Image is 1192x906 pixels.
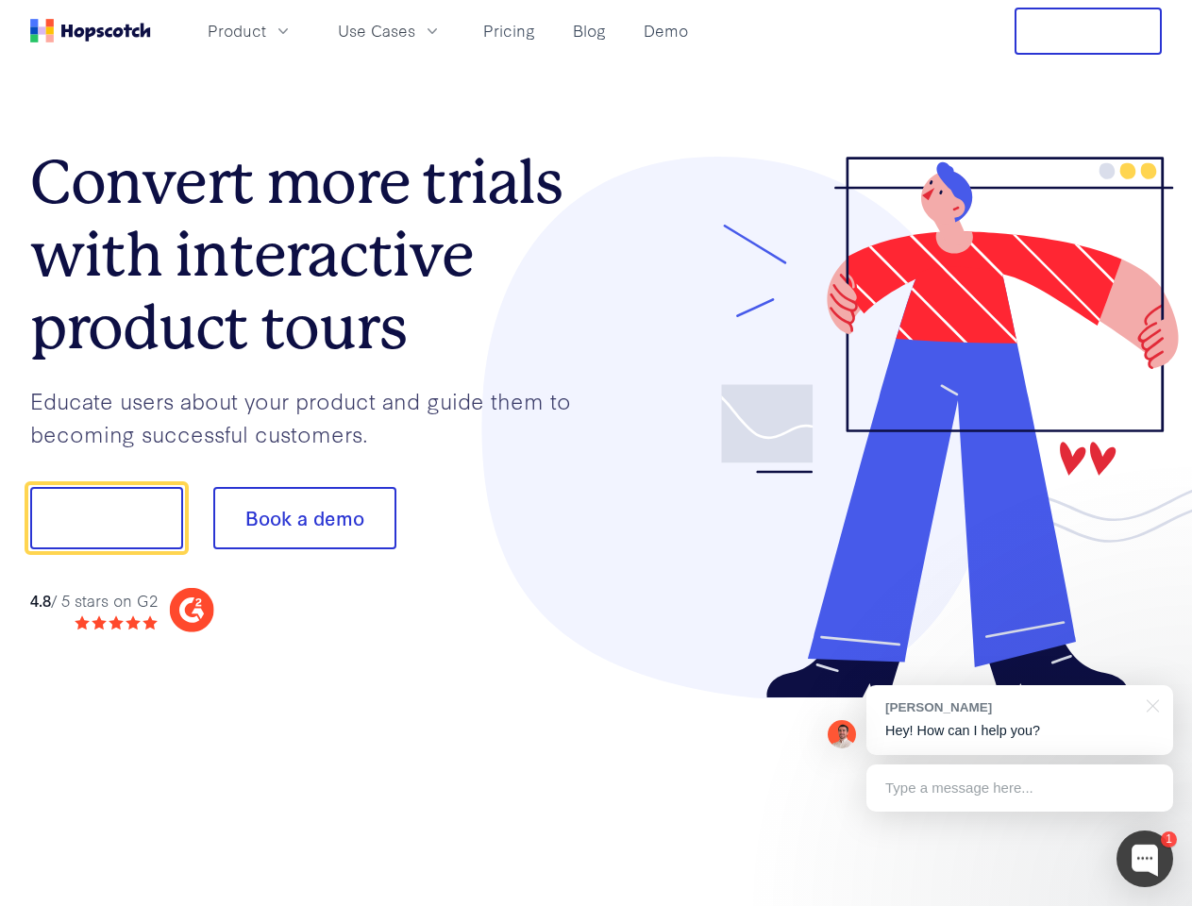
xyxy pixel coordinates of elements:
p: Educate users about your product and guide them to becoming successful customers. [30,384,596,449]
span: Product [208,19,266,42]
button: Book a demo [213,487,396,549]
strong: 4.8 [30,589,51,611]
button: Use Cases [327,15,453,46]
a: Pricing [476,15,543,46]
p: Hey! How can I help you? [885,721,1154,741]
button: Free Trial [1015,8,1162,55]
img: Mark Spera [828,720,856,748]
h1: Convert more trials with interactive product tours [30,146,596,363]
a: Home [30,19,151,42]
div: 1 [1161,831,1177,847]
div: [PERSON_NAME] [885,698,1135,716]
button: Product [196,15,304,46]
span: Use Cases [338,19,415,42]
div: Type a message here... [866,764,1173,812]
a: Blog [565,15,613,46]
div: / 5 stars on G2 [30,589,158,612]
a: Demo [636,15,696,46]
button: Show me! [30,487,183,549]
